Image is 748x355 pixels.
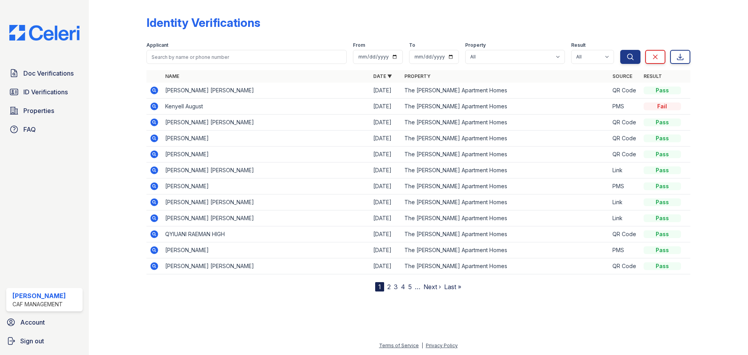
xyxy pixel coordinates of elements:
[23,87,68,97] span: ID Verifications
[401,283,405,291] a: 4
[409,42,415,48] label: To
[370,162,401,178] td: [DATE]
[609,162,640,178] td: Link
[353,42,365,48] label: From
[401,226,609,242] td: The [PERSON_NAME] Apartment Homes
[12,291,66,300] div: [PERSON_NAME]
[370,178,401,194] td: [DATE]
[609,83,640,99] td: QR Code
[12,300,66,308] div: CAF Management
[162,115,370,131] td: [PERSON_NAME] [PERSON_NAME]
[609,242,640,258] td: PMS
[609,226,640,242] td: QR Code
[162,131,370,147] td: [PERSON_NAME]
[370,131,401,147] td: [DATE]
[162,83,370,99] td: [PERSON_NAME] [PERSON_NAME]
[401,147,609,162] td: The [PERSON_NAME] Apartment Homes
[370,258,401,274] td: [DATE]
[146,16,260,30] div: Identity Verifications
[3,314,86,330] a: Account
[401,162,609,178] td: The [PERSON_NAME] Apartment Homes
[23,69,74,78] span: Doc Verifications
[370,83,401,99] td: [DATE]
[609,178,640,194] td: PMS
[3,333,86,349] a: Sign out
[146,50,347,64] input: Search by name or phone number
[3,25,86,41] img: CE_Logo_Blue-a8612792a0a2168367f1c8372b55b34899dd931a85d93a1a3d3e32e68fde9ad4.png
[370,226,401,242] td: [DATE]
[375,282,384,291] div: 1
[23,125,36,134] span: FAQ
[6,65,83,81] a: Doc Verifications
[426,343,458,348] a: Privacy Policy
[394,283,398,291] a: 3
[401,99,609,115] td: The [PERSON_NAME] Apartment Homes
[6,103,83,118] a: Properties
[370,147,401,162] td: [DATE]
[162,226,370,242] td: QYIUANI RAEMAN HIGH
[162,178,370,194] td: [PERSON_NAME]
[609,258,640,274] td: QR Code
[23,106,54,115] span: Properties
[609,210,640,226] td: Link
[644,230,681,238] div: Pass
[612,73,632,79] a: Source
[644,182,681,190] div: Pass
[401,178,609,194] td: The [PERSON_NAME] Apartment Homes
[609,99,640,115] td: PMS
[644,150,681,158] div: Pass
[644,166,681,174] div: Pass
[644,118,681,126] div: Pass
[6,122,83,137] a: FAQ
[162,194,370,210] td: [PERSON_NAME] [PERSON_NAME]
[644,102,681,110] div: Fail
[370,194,401,210] td: [DATE]
[401,194,609,210] td: The [PERSON_NAME] Apartment Homes
[408,283,412,291] a: 5
[644,214,681,222] div: Pass
[644,87,681,94] div: Pass
[609,194,640,210] td: Link
[20,336,44,346] span: Sign out
[6,84,83,100] a: ID Verifications
[609,147,640,162] td: QR Code
[162,99,370,115] td: Kenyell August
[401,83,609,99] td: The [PERSON_NAME] Apartment Homes
[373,73,392,79] a: Date ▼
[422,343,423,348] div: |
[370,210,401,226] td: [DATE]
[644,246,681,254] div: Pass
[644,73,662,79] a: Result
[165,73,179,79] a: Name
[401,258,609,274] td: The [PERSON_NAME] Apartment Homes
[162,258,370,274] td: [PERSON_NAME] [PERSON_NAME]
[465,42,486,48] label: Property
[609,115,640,131] td: QR Code
[401,242,609,258] td: The [PERSON_NAME] Apartment Homes
[162,162,370,178] td: [PERSON_NAME] [PERSON_NAME]
[644,198,681,206] div: Pass
[401,131,609,147] td: The [PERSON_NAME] Apartment Homes
[370,99,401,115] td: [DATE]
[370,242,401,258] td: [DATE]
[423,283,441,291] a: Next ›
[401,210,609,226] td: The [PERSON_NAME] Apartment Homes
[609,131,640,147] td: QR Code
[379,343,419,348] a: Terms of Service
[162,242,370,258] td: [PERSON_NAME]
[644,262,681,270] div: Pass
[401,115,609,131] td: The [PERSON_NAME] Apartment Homes
[404,73,430,79] a: Property
[162,210,370,226] td: [PERSON_NAME] [PERSON_NAME]
[20,318,45,327] span: Account
[387,283,391,291] a: 2
[644,134,681,142] div: Pass
[162,147,370,162] td: [PERSON_NAME]
[415,282,420,291] span: …
[146,42,168,48] label: Applicant
[444,283,461,291] a: Last »
[571,42,586,48] label: Result
[370,115,401,131] td: [DATE]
